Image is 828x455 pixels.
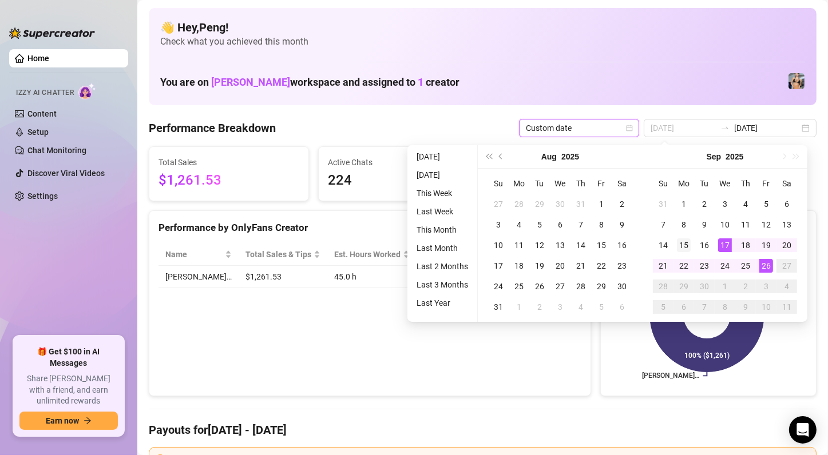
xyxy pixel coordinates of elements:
[571,214,591,235] td: 2025-08-07
[735,194,756,214] td: 2025-09-04
[656,280,670,293] div: 28
[715,235,735,256] td: 2025-09-17
[642,372,699,380] text: [PERSON_NAME]…
[656,300,670,314] div: 5
[720,123,730,133] span: swap-right
[328,170,469,191] span: 224
[780,259,794,273] div: 27
[698,280,711,293] div: 30
[653,235,674,256] td: 2025-09-14
[334,248,401,261] div: Est. Hours Worked
[756,256,777,276] td: 2025-09-26
[159,170,299,191] span: $1,261.53
[735,235,756,256] td: 2025-09-18
[9,27,95,39] img: logo-BBDzfeDw.svg
[756,214,777,235] td: 2025-09-12
[777,276,797,297] td: 2025-10-04
[412,168,473,182] li: [DATE]
[509,256,529,276] td: 2025-08-18
[677,238,691,252] div: 15
[591,235,612,256] td: 2025-08-15
[574,218,588,232] div: 7
[529,235,550,256] td: 2025-08-12
[16,87,74,98] span: Izzy AI Chatter
[715,173,735,194] th: We
[488,173,509,194] th: Su
[512,218,526,232] div: 4
[759,238,773,252] div: 19
[718,259,732,273] div: 24
[739,238,752,252] div: 18
[739,280,752,293] div: 2
[674,214,694,235] td: 2025-09-08
[718,218,732,232] div: 10
[492,238,505,252] div: 10
[488,194,509,214] td: 2025-07-27
[550,214,571,235] td: 2025-08-06
[574,197,588,211] div: 31
[780,280,794,293] div: 4
[591,194,612,214] td: 2025-08-01
[529,297,550,317] td: 2025-09-02
[495,145,508,168] button: Previous month (PageUp)
[492,300,505,314] div: 31
[759,218,773,232] div: 12
[512,259,526,273] div: 18
[656,259,670,273] div: 21
[550,276,571,297] td: 2025-08-27
[615,197,629,211] div: 2
[756,276,777,297] td: 2025-10-03
[756,194,777,214] td: 2025-09-05
[653,194,674,214] td: 2025-08-31
[777,194,797,214] td: 2025-09-06
[694,276,715,297] td: 2025-09-30
[720,123,730,133] span: to
[160,76,459,89] h1: You are on workspace and assigned to creator
[677,300,691,314] div: 6
[412,186,473,200] li: This Week
[509,214,529,235] td: 2025-08-04
[492,280,505,293] div: 24
[674,297,694,317] td: 2025-10-06
[574,280,588,293] div: 28
[553,218,567,232] div: 6
[412,260,473,273] li: Last 2 Months
[653,214,674,235] td: 2025-09-07
[27,169,105,178] a: Discover Viral Videos
[591,256,612,276] td: 2025-08-22
[159,220,581,236] div: Performance by OnlyFans Creator
[488,235,509,256] td: 2025-08-10
[512,280,526,293] div: 25
[677,197,691,211] div: 1
[571,235,591,256] td: 2025-08-14
[780,218,794,232] div: 13
[412,296,473,310] li: Last Year
[571,256,591,276] td: 2025-08-21
[595,259,608,273] div: 22
[612,276,632,297] td: 2025-08-30
[674,256,694,276] td: 2025-09-22
[595,238,608,252] div: 15
[612,256,632,276] td: 2025-08-23
[612,235,632,256] td: 2025-08-16
[715,194,735,214] td: 2025-09-03
[553,280,567,293] div: 27
[541,145,557,168] button: Choose a month
[715,297,735,317] td: 2025-10-08
[595,300,608,314] div: 5
[674,194,694,214] td: 2025-09-01
[698,218,711,232] div: 9
[488,297,509,317] td: 2025-08-31
[595,197,608,211] div: 1
[533,259,546,273] div: 19
[698,300,711,314] div: 7
[735,173,756,194] th: Th
[550,235,571,256] td: 2025-08-13
[759,280,773,293] div: 3
[698,197,711,211] div: 2
[482,145,495,168] button: Last year (Control + left)
[674,173,694,194] th: Mo
[759,197,773,211] div: 5
[715,214,735,235] td: 2025-09-10
[718,300,732,314] div: 8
